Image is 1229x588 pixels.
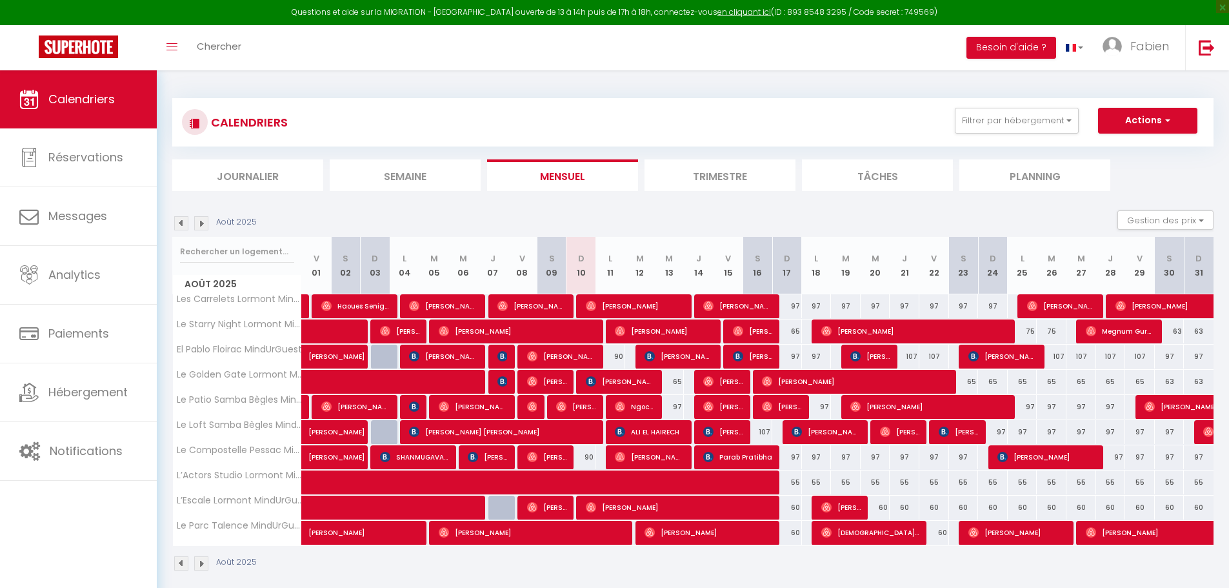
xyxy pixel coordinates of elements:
span: Le Compostelle Pessac MindUrGuest [175,445,304,455]
th: 12 [625,237,655,294]
a: [PERSON_NAME] [302,445,332,470]
span: Les Carrelets Lormont MindUrGuest [175,294,304,304]
button: Filtrer par hébergement [955,108,1079,134]
span: L’Actors Studio Lormont MindUrGuest [175,471,304,480]
th: 11 [595,237,625,294]
span: [PERSON_NAME] [497,369,507,394]
th: 27 [1066,237,1096,294]
span: [PERSON_NAME] [586,294,684,318]
div: 55 [802,471,832,494]
span: SHANMUGAVADIVEL GAJENDRAN [380,445,449,469]
div: 97 [978,294,1008,318]
span: [PERSON_NAME] [PERSON_NAME] [880,420,919,444]
input: Rechercher un logement... [180,240,294,263]
abbr: M [1077,252,1085,265]
a: [PERSON_NAME] [302,420,332,445]
span: [PERSON_NAME] [PERSON_NAME] [703,394,743,419]
div: 97 [861,445,890,469]
span: [PERSON_NAME] [703,420,743,444]
abbr: M [872,252,879,265]
div: 60 [1096,496,1126,520]
abbr: M [430,252,438,265]
span: Le Loft Samba Bègles MindUrGuest [175,420,304,430]
button: Actions [1098,108,1197,134]
div: 63 [1155,370,1184,394]
div: 60 [861,496,890,520]
span: Le Starry Night Lormont MindUrGuest [175,319,304,329]
span: [PERSON_NAME] [762,394,801,419]
span: [PERSON_NAME] [733,344,772,369]
span: Haoues Seniguer [321,294,390,318]
div: 55 [831,471,861,494]
span: Le Parc Talence MindUrGuest [175,521,304,531]
th: 30 [1155,237,1184,294]
span: [PERSON_NAME] [733,319,772,343]
div: 65 [949,370,979,394]
div: 107 [743,420,772,444]
div: 107 [1037,345,1066,369]
abbr: D [372,252,378,265]
p: Août 2025 [216,216,257,228]
span: [PERSON_NAME] [527,394,537,419]
span: [PERSON_NAME] [968,520,1067,545]
span: [PERSON_NAME] [439,319,597,343]
a: [PERSON_NAME] [302,345,332,369]
button: Besoin d'aide ? [966,37,1056,59]
div: 55 [1155,471,1184,494]
abbr: M [665,252,673,265]
li: Mensuel [487,159,638,191]
abbr: M [459,252,467,265]
th: 13 [655,237,684,294]
span: ALI EL HAIRECH [615,420,684,444]
div: 60 [949,496,979,520]
abbr: D [1195,252,1202,265]
th: 02 [331,237,361,294]
span: [PERSON_NAME] [939,420,978,444]
span: [PERSON_NAME] [821,495,861,520]
th: 21 [890,237,919,294]
th: 28 [1096,237,1126,294]
span: [PERSON_NAME] [497,294,566,318]
div: 90 [595,345,625,369]
div: 60 [772,496,802,520]
abbr: M [842,252,850,265]
p: Août 2025 [216,556,257,569]
th: 18 [802,237,832,294]
th: 24 [978,237,1008,294]
th: 03 [361,237,390,294]
abbr: L [403,252,406,265]
span: [PERSON_NAME] [586,369,655,394]
div: 107 [919,345,949,369]
span: Fabien [1130,38,1169,54]
div: 97 [890,294,919,318]
abbr: D [784,252,790,265]
span: Paiements [48,325,109,341]
span: El Pablo Floirac MindUrGuest [175,345,302,354]
div: 97 [1008,395,1037,419]
div: 60 [1066,496,1096,520]
span: [PERSON_NAME] [850,394,1008,419]
span: Messages [48,208,107,224]
abbr: S [961,252,966,265]
th: 16 [743,237,772,294]
div: 97 [1096,420,1126,444]
div: 97 [1066,420,1096,444]
button: Gestion des prix [1117,210,1214,230]
div: 97 [772,294,802,318]
abbr: J [902,252,907,265]
div: 65 [1008,370,1037,394]
th: 31 [1184,237,1214,294]
a: [PERSON_NAME] [302,521,332,545]
span: V. Haenen [497,344,507,369]
div: 97 [1037,395,1066,419]
span: Le Patio Samba Bègles MindUrGuest [175,395,304,405]
div: 97 [772,345,802,369]
th: 26 [1037,237,1066,294]
span: [PERSON_NAME] [644,344,714,369]
span: Megnum Gurung [1086,319,1155,343]
abbr: L [608,252,612,265]
th: 19 [831,237,861,294]
span: [PERSON_NAME] [380,319,419,343]
div: 55 [1125,471,1155,494]
div: 97 [1096,395,1126,419]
